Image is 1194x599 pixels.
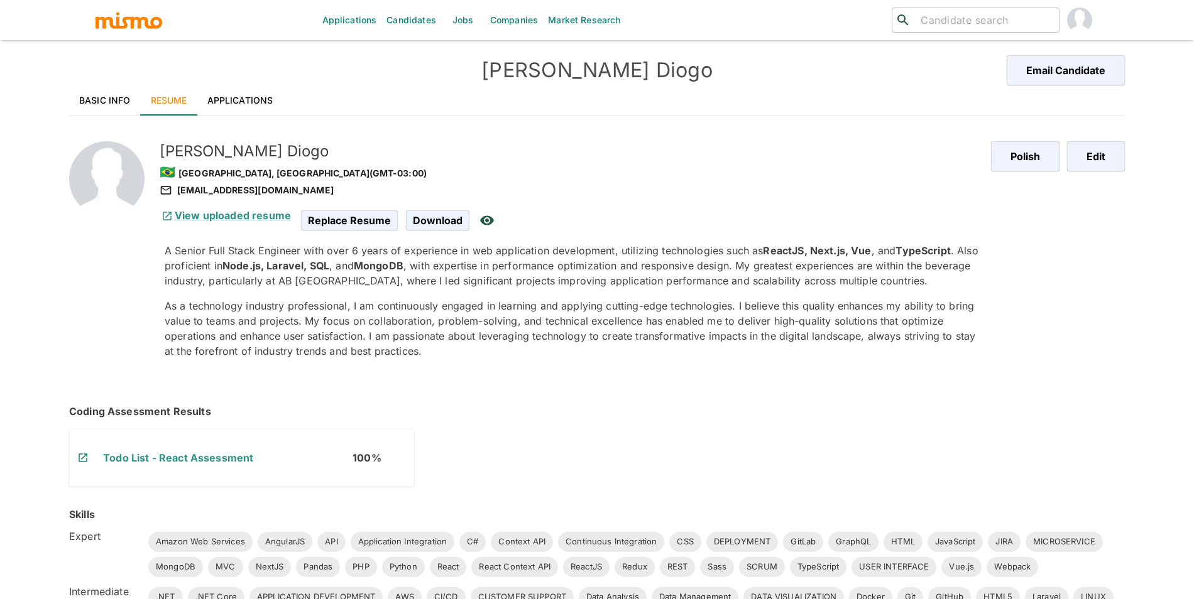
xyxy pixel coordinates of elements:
[430,561,467,573] span: React
[69,529,138,544] h6: Expert
[94,11,163,30] img: logo
[160,183,981,198] div: [EMAIL_ADDRESS][DOMAIN_NAME]
[852,561,936,573] span: USER INTERFACE
[406,214,469,225] a: Download
[615,561,655,573] span: Redux
[258,536,312,548] span: AngularJS
[988,536,1021,548] span: JIRA
[884,536,923,548] span: HTML
[296,561,340,573] span: Pandas
[563,561,610,573] span: ReactJS
[1067,8,1092,33] img: Maria Lujan Ciommo
[783,536,823,548] span: GitLab
[197,85,283,116] a: Applications
[471,561,558,573] span: React Context API
[165,298,981,359] p: As a technology industry professional, I am continuously engaged in learning and applying cutting...
[706,536,779,548] span: DEPLOYMENT
[928,536,983,548] span: JavaScript
[459,536,486,548] span: C#
[160,141,981,161] h5: [PERSON_NAME] Diogo
[354,259,403,272] strong: MongoDB
[69,404,1125,419] h6: Coding Assessment Results
[700,561,734,573] span: Sass
[160,209,291,222] a: View uploaded resume
[1026,536,1103,548] span: MICROSERVICE
[1007,55,1125,85] button: Email Candidate
[896,244,951,257] strong: TypeScript
[301,210,398,230] span: Replace Resume
[317,536,345,548] span: API
[222,259,329,272] strong: Node.js, Laravel, SQL
[148,536,253,548] span: Amazon Web Services
[491,536,553,548] span: Context API
[558,536,664,548] span: Continuous Integration
[69,507,95,522] h6: Skills
[916,11,1054,29] input: Candidate search
[406,210,469,230] span: Download
[165,243,981,288] p: A Senior Full Stack Engineer with over 6 years of experience in web application development, util...
[148,561,203,573] span: MongoDB
[1067,141,1125,171] button: Edit
[353,450,408,465] h6: 100 %
[763,244,871,257] strong: ReactJS, Next.js, Vue
[669,536,701,548] span: CSS
[351,536,454,548] span: Application Integration
[941,561,982,573] span: Vue.js
[790,561,847,573] span: TypeScript
[991,141,1060,171] button: Polish
[69,141,145,217] img: 2Q==
[69,584,138,599] h6: Intermediate
[69,85,141,116] a: Basic Info
[248,561,292,573] span: NextJS
[160,165,175,180] span: 🇧🇷
[208,561,243,573] span: MVC
[333,58,861,83] h4: [PERSON_NAME] Diogo
[160,161,981,183] div: [GEOGRAPHIC_DATA], [GEOGRAPHIC_DATA] (GMT-03:00)
[345,561,376,573] span: PHP
[141,85,197,116] a: Resume
[382,561,425,573] span: Python
[987,561,1038,573] span: Webpack
[660,561,696,573] span: REST
[739,561,785,573] span: SCRUM
[103,451,253,464] a: Todo List - React Assessment
[828,536,879,548] span: GraphQL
